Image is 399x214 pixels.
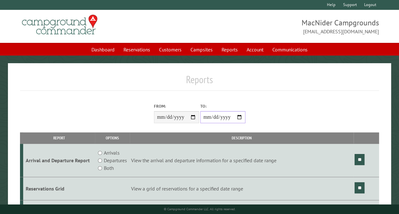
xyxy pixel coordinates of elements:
td: Reservations Grid [23,177,95,200]
a: Reservations [120,43,154,56]
th: Description [130,132,354,144]
a: Customers [155,43,185,56]
th: Options [95,132,130,144]
label: Both [104,164,114,172]
a: Campsites [187,43,216,56]
label: Departures [104,157,127,164]
th: Report [23,132,95,144]
a: Dashboard [88,43,118,56]
label: To: [200,103,245,109]
h1: Reports [20,73,379,91]
td: View the arrival and departure information for a specified date range [130,144,354,177]
td: Arrival and Departure Report [23,144,95,177]
a: Reports [218,43,242,56]
small: © Campground Commander LLC. All rights reserved. [164,207,236,211]
img: Campground Commander [20,12,99,37]
label: From: [154,103,199,109]
td: View a grid of reservations for a specified date range [130,177,354,200]
a: Communications [269,43,311,56]
label: Arrivals [104,149,120,157]
span: MacNider Campgrounds [EMAIL_ADDRESS][DOMAIN_NAME] [200,17,379,35]
a: Account [243,43,267,56]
